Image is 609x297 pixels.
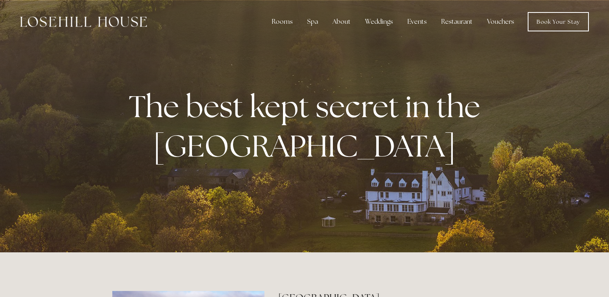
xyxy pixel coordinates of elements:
strong: The best kept secret in the [GEOGRAPHIC_DATA] [129,87,487,165]
a: Book Your Stay [528,12,589,31]
div: About [326,14,357,30]
div: Rooms [265,14,299,30]
div: Spa [301,14,324,30]
div: Weddings [359,14,399,30]
a: Vouchers [481,14,520,30]
div: Events [401,14,433,30]
img: Losehill House [20,16,147,27]
div: Restaurant [435,14,479,30]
